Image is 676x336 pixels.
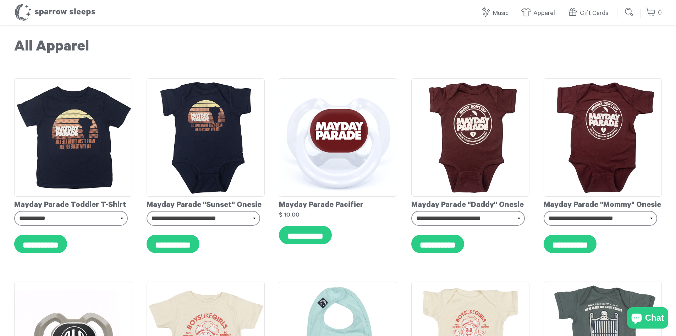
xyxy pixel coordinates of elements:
[279,212,299,218] strong: $ 10.00
[544,197,662,211] div: Mayday Parade "Mommy" Onesie
[14,78,132,197] img: MaydayParade-SunsetToddlerT-shirt_grande.png
[480,6,512,21] a: Music
[411,78,529,197] img: Mayday_Parade_-_Daddy_Onesie_grande.png
[544,78,662,197] img: Mayday_Parade_-_Mommy_Onesie_grande.png
[14,39,662,57] h1: All Apparel
[279,197,397,211] div: Mayday Parade Pacifier
[14,4,96,21] h1: Sparrow Sleeps
[622,5,637,19] input: Submit
[14,197,132,211] div: Mayday Parade Toddler T-Shirt
[625,307,670,330] inbox-online-store-chat: Shopify online store chat
[147,78,265,197] img: MaydayParade-SunsetOnesie_grande.png
[521,6,559,21] a: Apparel
[645,5,662,21] a: 0
[147,197,265,211] div: Mayday Parade "Sunset" Onesie
[567,6,612,21] a: Gift Cards
[279,78,397,197] img: MaydayParadePacifierMockup_grande.png
[411,197,529,211] div: Mayday Parade "Daddy" Onesie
